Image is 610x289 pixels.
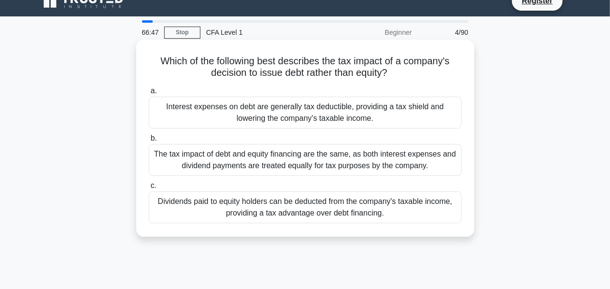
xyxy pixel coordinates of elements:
[151,181,156,189] span: c.
[418,23,474,42] div: 4/90
[149,191,462,223] div: Dividends paid to equity holders can be deducted from the company's taxable income, providing a t...
[151,134,157,142] span: b.
[151,87,157,95] span: a.
[136,23,164,42] div: 66:47
[164,27,200,39] a: Stop
[148,55,463,79] h5: Which of the following best describes the tax impact of a company's decision to issue debt rather...
[149,144,462,176] div: The tax impact of debt and equity financing are the same, as both interest expenses and dividend ...
[149,97,462,129] div: Interest expenses on debt are generally tax deductible, providing a tax shield and lowering the c...
[200,23,333,42] div: CFA Level 1
[333,23,418,42] div: Beginner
